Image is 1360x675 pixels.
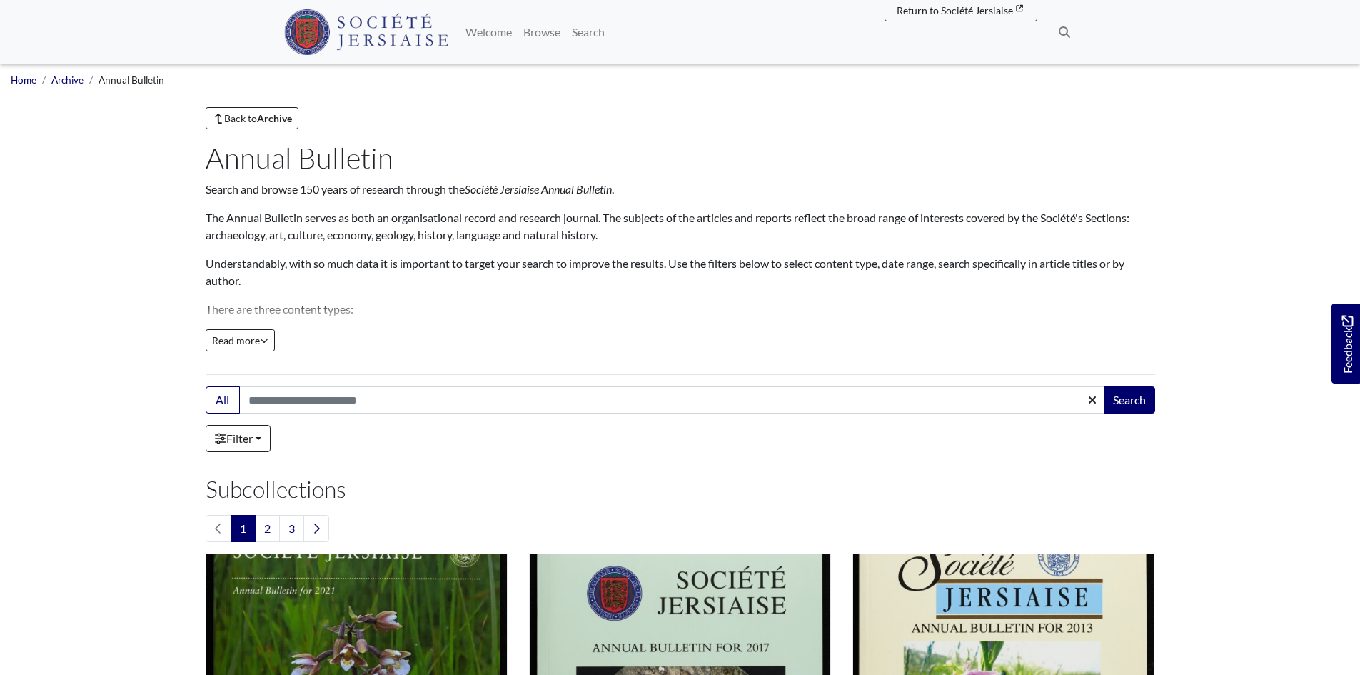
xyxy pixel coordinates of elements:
img: Société Jersiaise [284,9,449,55]
button: Read all of the content [206,329,275,351]
a: Browse [518,18,566,46]
p: Understandably, with so much data it is important to target your search to improve the results. U... [206,255,1155,289]
a: Filter [206,425,271,452]
input: Search this collection... [239,386,1105,414]
span: Return to Société Jersiaise [897,4,1013,16]
p: The Annual Bulletin serves as both an organisational record and research journal. The subjects of... [206,209,1155,244]
li: Previous page [206,515,231,542]
span: Read more [212,334,268,346]
a: Back toArchive [206,107,299,129]
a: Would you like to provide feedback? [1331,304,1360,384]
button: Search [1104,386,1155,414]
strong: Archive [257,112,292,124]
h1: Annual Bulletin [206,141,1155,175]
a: Search [566,18,610,46]
a: Home [11,74,36,86]
p: There are three content types: Information: contains administrative information. Reports: contain... [206,301,1155,369]
a: Goto page 3 [279,515,304,542]
span: Feedback [1339,316,1356,374]
span: Goto page 1 [231,515,256,542]
a: Société Jersiaise logo [284,6,449,59]
span: Annual Bulletin [99,74,164,86]
a: Next page [303,515,329,542]
h2: Subcollections [206,476,1155,503]
em: Société Jersiaise Annual Bulletin [465,182,612,196]
button: All [206,386,240,414]
a: Goto page 2 [255,515,280,542]
p: Search and browse 150 years of research through the . [206,181,1155,198]
a: Welcome [460,18,518,46]
a: Archive [51,74,84,86]
nav: pagination [206,515,1155,542]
